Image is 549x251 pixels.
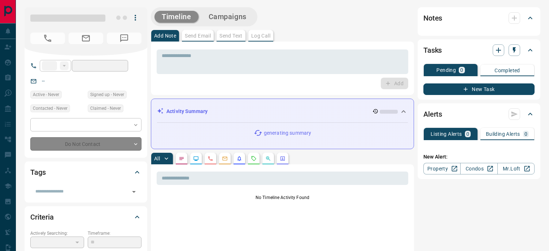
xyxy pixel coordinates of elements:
p: All [154,156,160,161]
h2: Tags [30,166,45,178]
p: New Alert: [423,153,535,161]
p: 0 [460,68,463,73]
span: Active - Never [33,91,59,98]
span: No Number [107,33,141,44]
p: Actively Searching: [30,230,84,237]
div: Do Not Contact [30,137,141,151]
span: No Email [69,33,103,44]
p: Building Alerts [486,131,520,137]
div: Activity Summary [157,105,408,118]
div: Tasks [423,42,535,59]
svg: Opportunities [265,156,271,161]
svg: Notes [179,156,184,161]
p: Pending [436,68,456,73]
h2: Notes [423,12,442,24]
span: Signed up - Never [90,91,124,98]
span: Claimed - Never [90,105,121,112]
button: Timeline [154,11,199,23]
h2: Alerts [423,108,442,120]
h2: Criteria [30,211,54,223]
p: Timeframe: [88,230,141,237]
svg: Listing Alerts [236,156,242,161]
button: Campaigns [201,11,254,23]
svg: Requests [251,156,257,161]
svg: Calls [208,156,213,161]
div: Alerts [423,105,535,123]
p: generating summary [264,129,311,137]
a: -- [42,78,45,84]
svg: Lead Browsing Activity [193,156,199,161]
button: New Task [423,83,535,95]
p: 0 [466,131,469,137]
p: Completed [494,68,520,73]
a: Property [423,163,461,174]
p: No Timeline Activity Found [157,194,408,201]
p: Add Note [154,33,176,38]
button: Open [129,187,139,197]
p: Listing Alerts [431,131,462,137]
svg: Emails [222,156,228,161]
p: Activity Summary [166,108,208,115]
a: Mr.Loft [497,163,535,174]
svg: Agent Actions [280,156,286,161]
div: Notes [423,9,535,27]
span: No Number [30,33,65,44]
a: Condos [460,163,497,174]
span: Contacted - Never [33,105,67,112]
h2: Tasks [423,44,442,56]
div: Criteria [30,208,141,226]
p: 0 [524,131,527,137]
div: Tags [30,164,141,181]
